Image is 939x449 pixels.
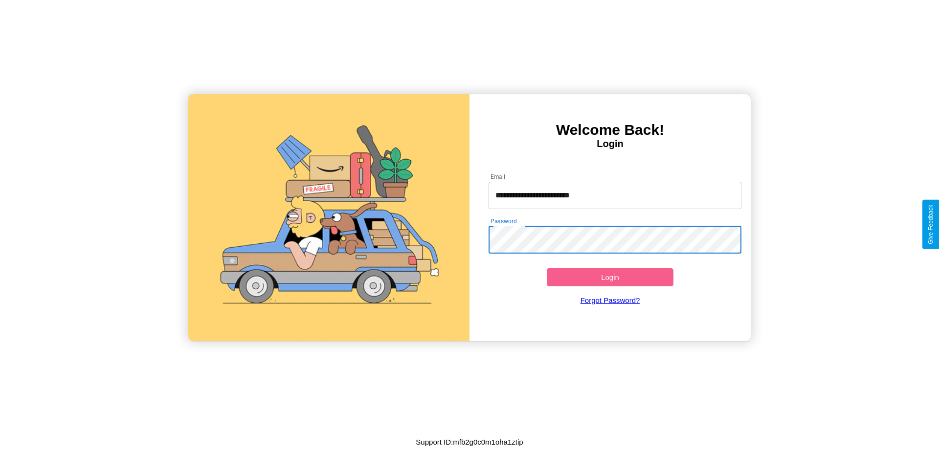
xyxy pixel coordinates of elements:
[491,217,516,225] label: Password
[484,286,737,314] a: Forgot Password?
[469,138,751,150] h4: Login
[469,122,751,138] h3: Welcome Back!
[188,94,469,341] img: gif
[547,268,673,286] button: Login
[927,205,934,244] div: Give Feedback
[416,435,523,449] p: Support ID: mfb2g0c0m1oha1ztip
[491,172,506,181] label: Email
